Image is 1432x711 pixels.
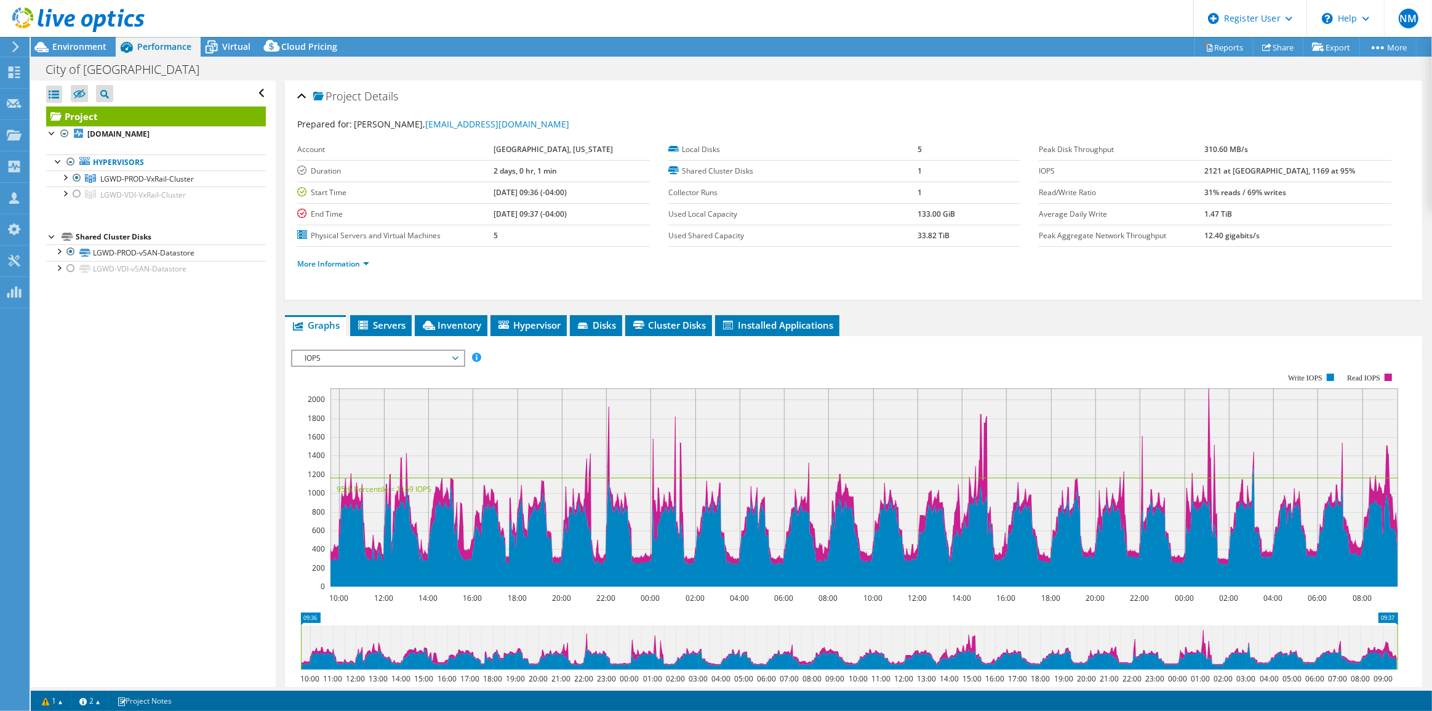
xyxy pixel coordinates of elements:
[40,63,218,76] h1: City of [GEOGRAPHIC_DATA]
[1146,673,1165,684] text: 23:00
[330,593,349,603] text: 10:00
[918,144,922,155] b: 5
[100,190,186,200] span: LGWD-VDI-VxRail-Cluster
[494,144,613,155] b: [GEOGRAPHIC_DATA], [US_STATE]
[291,319,340,331] span: Graphs
[1191,673,1210,684] text: 01:00
[819,593,838,603] text: 08:00
[668,143,918,156] label: Local Disks
[1078,673,1097,684] text: 20:00
[575,673,594,684] text: 22:00
[620,673,639,684] text: 00:00
[1031,673,1050,684] text: 18:00
[1039,187,1204,199] label: Read/Write Ratio
[1329,673,1348,684] text: 07:00
[312,544,325,554] text: 400
[297,187,493,199] label: Start Time
[780,673,799,684] text: 07:00
[1303,38,1360,57] a: Export
[301,673,320,684] text: 10:00
[1039,165,1204,177] label: IOPS
[689,673,708,684] text: 03:00
[1130,593,1150,603] text: 22:00
[1322,13,1333,24] svg: \n
[1204,166,1355,176] b: 2121 at [GEOGRAPHIC_DATA], 1169 at 95%
[297,118,352,130] label: Prepared for:
[312,563,325,573] text: 200
[918,209,955,219] b: 133.00 GiB
[1264,593,1283,603] text: 04:00
[529,673,548,684] text: 20:00
[1042,593,1061,603] text: 18:00
[1308,593,1327,603] text: 06:00
[222,41,250,52] span: Virtual
[100,174,194,184] span: LGWD-PROD-VxRail-Cluster
[668,208,918,220] label: Used Local Capacity
[419,593,438,603] text: 14:00
[337,484,431,494] text: 95th Percentile = 1169 IOPS
[908,593,927,603] text: 12:00
[321,581,325,592] text: 0
[425,118,569,130] a: [EMAIL_ADDRESS][DOMAIN_NAME]
[1169,673,1188,684] text: 00:00
[281,41,337,52] span: Cloud Pricing
[463,593,482,603] text: 16:00
[1009,673,1028,684] text: 17:00
[1214,673,1233,684] text: 02:00
[297,165,493,177] label: Duration
[775,593,794,603] text: 06:00
[415,673,434,684] text: 15:00
[712,673,731,684] text: 04:00
[1260,673,1279,684] text: 04:00
[668,165,918,177] label: Shared Cluster Disks
[494,187,567,198] b: [DATE] 09:36 (-04:00)
[108,693,180,709] a: Project Notes
[918,673,937,684] text: 13:00
[1359,38,1417,57] a: More
[297,259,369,269] a: More Information
[324,673,343,684] text: 11:00
[369,673,388,684] text: 13:00
[33,693,71,709] a: 1
[597,593,616,603] text: 22:00
[686,593,705,603] text: 02:00
[421,319,481,331] span: Inventory
[849,673,868,684] text: 10:00
[758,673,777,684] text: 06:00
[1220,593,1239,603] text: 02:00
[668,230,918,242] label: Used Shared Capacity
[872,673,891,684] text: 11:00
[918,187,922,198] b: 1
[308,432,325,442] text: 1600
[438,673,457,684] text: 16:00
[312,525,325,536] text: 600
[1204,144,1248,155] b: 310.60 MB/s
[308,413,325,424] text: 1800
[137,41,191,52] span: Performance
[312,507,325,517] text: 800
[354,118,569,130] span: [PERSON_NAME],
[1123,673,1142,684] text: 22:00
[1399,9,1418,28] span: NM
[1289,374,1323,382] text: Write IOPS
[668,187,918,199] label: Collector Runs
[46,261,266,277] a: LGWD-VDI-vSAN-Datastore
[1348,374,1381,382] text: Read IOPS
[46,244,266,260] a: LGWD-PROD-vSAN-Datastore
[461,673,480,684] text: 17:00
[308,488,325,498] text: 1000
[552,673,571,684] text: 21:00
[297,208,493,220] label: End Time
[1283,673,1302,684] text: 05:00
[313,90,361,103] span: Project
[392,673,411,684] text: 14:00
[364,89,398,103] span: Details
[895,673,914,684] text: 12:00
[803,673,822,684] text: 08:00
[1204,209,1232,219] b: 1.47 TiB
[953,593,972,603] text: 14:00
[631,319,706,331] span: Cluster Disks
[1039,230,1204,242] label: Peak Aggregate Network Throughput
[87,129,150,139] b: [DOMAIN_NAME]
[46,106,266,126] a: Project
